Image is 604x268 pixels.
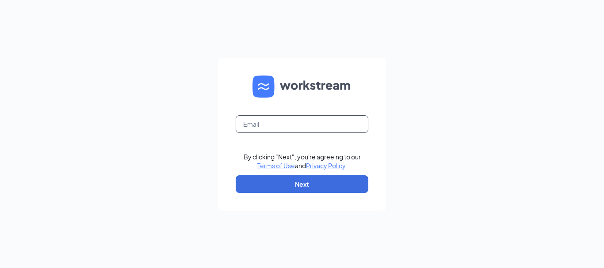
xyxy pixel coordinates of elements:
[257,162,295,170] a: Terms of Use
[236,115,368,133] input: Email
[244,152,361,170] div: By clicking "Next", you're agreeing to our and .
[252,75,352,98] img: WS logo and Workstream text
[236,175,368,193] button: Next
[306,162,345,170] a: Privacy Policy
